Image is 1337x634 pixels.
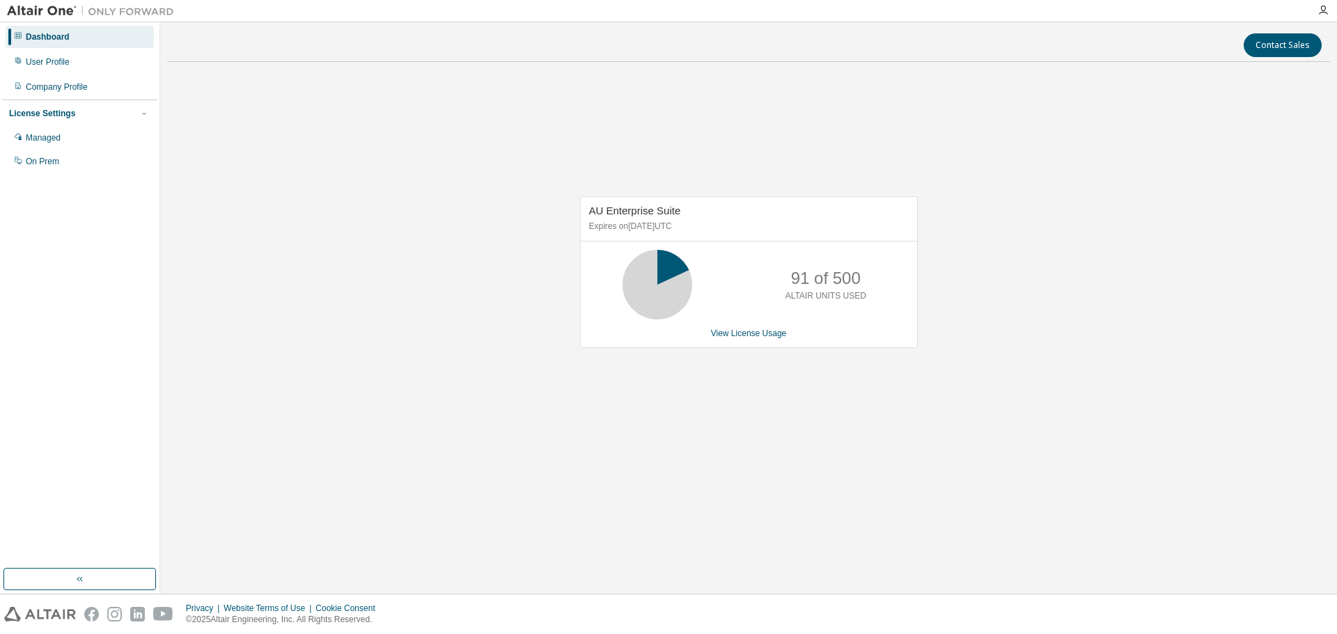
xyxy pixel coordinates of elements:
div: Privacy [186,603,224,614]
div: Company Profile [26,81,88,93]
img: facebook.svg [84,607,99,621]
img: altair_logo.svg [4,607,76,621]
div: Dashboard [26,31,70,42]
span: AU Enterprise Suite [589,205,681,216]
div: On Prem [26,156,59,167]
img: Altair One [7,4,181,18]
div: Cookie Consent [315,603,383,614]
p: ALTAIR UNITS USED [785,290,866,302]
img: instagram.svg [107,607,122,621]
img: youtube.svg [153,607,173,621]
p: © 2025 Altair Engineering, Inc. All Rights Reserved. [186,614,384,626]
div: Managed [26,132,61,143]
div: User Profile [26,56,70,68]
div: Website Terms of Use [224,603,315,614]
a: View License Usage [711,328,787,338]
img: linkedin.svg [130,607,145,621]
button: Contact Sales [1244,33,1322,57]
p: Expires on [DATE] UTC [589,221,905,232]
div: License Settings [9,108,75,119]
p: 91 of 500 [791,267,861,290]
